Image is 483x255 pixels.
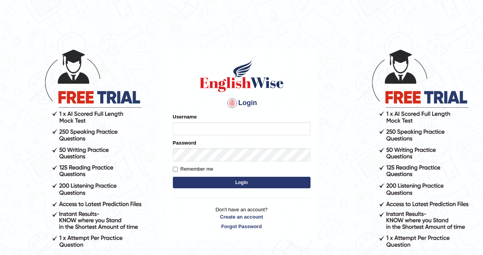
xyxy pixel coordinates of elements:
label: Remember me [173,165,213,173]
a: Create an account [173,213,311,220]
button: Login [173,177,311,188]
a: Forgot Password [173,223,311,230]
input: Remember me [173,167,178,172]
img: Logo of English Wise sign in for intelligent practice with AI [198,59,285,93]
h4: Login [173,97,311,109]
p: Don't have an account? [173,206,311,230]
label: Password [173,139,196,146]
label: Username [173,113,197,120]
